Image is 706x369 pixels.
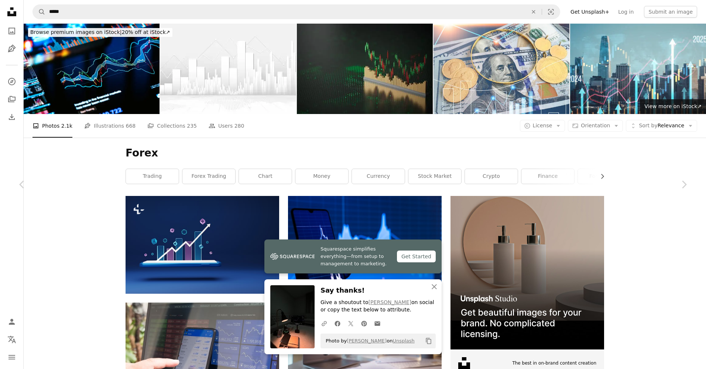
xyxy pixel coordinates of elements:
span: 668 [126,122,136,130]
span: Orientation [581,123,610,128]
a: Share on Twitter [344,316,357,331]
img: Incremental graphs and arrows on smartphones. Trade growth, financial investment Market trends an... [126,196,279,294]
a: forex trading [182,169,235,184]
a: Download History [4,110,19,124]
span: Browse premium images on iStock | [30,29,121,35]
a: black android smartphone turned on screen [126,350,279,357]
span: 280 [234,122,244,130]
h3: Say thanks! [321,285,436,296]
img: American dollars and Turkish gold coins with stock market and exchange financial graphs. Finance ... [433,24,569,114]
span: 235 [187,122,197,130]
img: White background image, graph concept, business analysis, marketing, finance, stock trading. [160,24,296,114]
h1: Forex [126,146,604,160]
a: View more on iStock↗ [640,99,706,114]
button: Menu [4,350,19,365]
button: Submit an image [644,6,697,18]
a: Log in [614,6,638,18]
a: stock market [408,169,461,184]
a: Share on Facebook [331,316,344,331]
a: Incremental graphs and arrows on smartphones. Trade growth, financial investment Market trends an... [126,241,279,248]
span: The best in on-brand content creation [512,360,596,366]
img: a person holding a cell phone in front of a stock chart [288,196,442,298]
a: finance [521,169,574,184]
a: Illustrations 668 [84,114,136,138]
a: Log in / Sign up [4,314,19,329]
a: Unsplash [393,338,414,344]
img: file-1747939142011-51e5cc87e3c9 [270,251,315,262]
a: a remote control sitting on top of a table [288,355,442,362]
img: file-1715714113747-b8b0561c490eimage [450,196,604,349]
div: 20% off at iStock ↗ [28,28,172,37]
a: [PERSON_NAME] [347,338,387,344]
button: Language [4,332,19,347]
a: [PERSON_NAME] [369,299,411,305]
a: money [295,169,348,184]
span: View more on iStock ↗ [644,103,702,109]
a: currency [352,169,405,184]
a: Share over email [371,316,384,331]
a: Users 280 [209,114,244,138]
button: License [520,120,565,132]
a: forex chart [578,169,631,184]
p: Give a shoutout to on social or copy the text below to attribute. [321,299,436,314]
form: Find visuals sitewide [32,4,560,19]
a: trading [126,169,179,184]
a: Share on Pinterest [357,316,371,331]
a: Explore [4,74,19,89]
a: Collections 235 [147,114,197,138]
span: Sort by [639,123,657,128]
a: crypto [465,169,518,184]
a: chart [239,169,292,184]
button: Orientation [568,120,623,132]
img: file-1631678316303-ed18b8b5cb9cimage [458,357,470,369]
button: Copy to clipboard [422,335,435,347]
a: Get Unsplash+ [566,6,614,18]
a: Illustrations [4,41,19,56]
span: License [533,123,552,128]
button: Visual search [542,5,560,19]
img: Graph Stock Chart Stock Market Digital FUI [297,24,433,114]
button: scroll list to the right [596,169,604,184]
div: Get Started [397,251,436,262]
a: Collections [4,92,19,107]
button: Sort byRelevance [626,120,697,132]
button: Clear [525,5,542,19]
span: Squarespace simplifies everything—from setup to management to marketing. [321,245,391,268]
a: Next [662,149,706,220]
img: Trading charts background [24,24,160,114]
a: Photos [4,24,19,38]
a: Browse premium images on iStock|20% off at iStock↗ [24,24,177,41]
span: Relevance [639,122,684,130]
a: Squarespace simplifies everything—from setup to management to marketing.Get Started [264,239,442,273]
span: Photo by on [322,335,415,347]
button: Search Unsplash [33,5,45,19]
img: Financial graph overlay on city skyline with upward trend and growth arrows. [570,24,706,114]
